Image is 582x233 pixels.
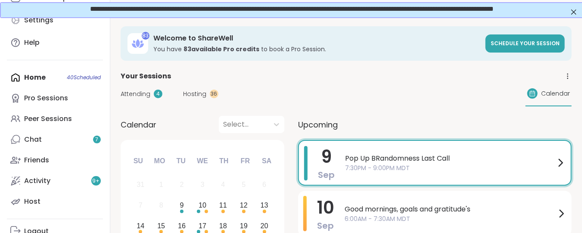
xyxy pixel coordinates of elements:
div: Not available Sunday, September 7th, 2025 [131,196,150,215]
div: Choose Friday, September 12th, 2025 [234,196,253,215]
div: Choose Wednesday, September 10th, 2025 [193,196,212,215]
div: Host [24,197,40,206]
span: Your Sessions [121,71,171,81]
div: Choose Thursday, September 11th, 2025 [214,196,233,215]
a: Activity9+ [7,171,103,191]
a: Settings [7,10,103,31]
span: 7:30PM - 9:00PM MDT [345,164,555,173]
span: Attending [121,90,150,99]
div: Mo [150,152,169,171]
div: 83 [142,32,149,40]
div: Fr [236,152,255,171]
div: 1 [159,179,163,190]
div: Peer Sessions [24,114,72,124]
a: Host [7,191,103,212]
div: 10 [199,199,206,211]
span: Pop Up BRandomness Last Call [345,153,555,164]
span: Hosting [183,90,206,99]
div: 2 [180,179,184,190]
div: 9 [180,199,184,211]
span: Good mornings, goals and gratitude's [345,204,556,214]
div: 8 [159,199,163,211]
div: Th [215,152,233,171]
div: 36 [210,90,218,98]
div: Sa [257,152,276,171]
div: 16 [178,220,186,232]
div: 19 [240,220,248,232]
div: Not available Thursday, September 4th, 2025 [214,176,233,194]
a: Peer Sessions [7,109,103,129]
div: 11 [219,199,227,211]
div: Not available Tuesday, September 2nd, 2025 [173,176,191,194]
div: Pro Sessions [24,93,68,103]
span: 7 [96,136,99,143]
a: Help [7,32,103,53]
div: Not available Wednesday, September 3rd, 2025 [193,176,212,194]
div: Activity [24,176,50,186]
a: Chat7 [7,129,103,150]
span: Upcoming [298,119,338,130]
span: Schedule your session [491,40,560,47]
div: 6 [262,179,266,190]
div: Not available Sunday, August 31st, 2025 [131,176,150,194]
div: Settings [24,16,53,25]
div: 12 [240,199,248,211]
div: Not available Friday, September 5th, 2025 [234,176,253,194]
a: Schedule your session [486,34,565,53]
b: 83 available Pro credit s [184,45,259,53]
div: 17 [199,220,206,232]
span: Calendar [541,89,570,98]
div: 18 [219,220,227,232]
div: 7 [139,199,143,211]
div: 5 [242,179,246,190]
div: Choose Tuesday, September 9th, 2025 [173,196,191,215]
span: Sep [318,169,335,181]
h3: You have to book a Pro Session. [153,45,480,53]
div: 20 [261,220,268,232]
div: We [193,152,212,171]
span: Sep [317,220,334,232]
span: Calendar [121,119,156,130]
a: Pro Sessions [7,88,103,109]
h3: Welcome to ShareWell [153,34,480,43]
div: Not available Monday, September 8th, 2025 [152,196,171,215]
div: 31 [137,179,144,190]
div: 13 [261,199,268,211]
div: 15 [157,220,165,232]
div: Su [129,152,148,171]
div: Tu [171,152,190,171]
div: Help [24,38,40,47]
span: 6:00AM - 7:30AM MDT [345,214,556,224]
div: 4 [154,90,162,98]
span: 9 [321,145,332,169]
a: Friends [7,150,103,171]
div: Friends [24,155,49,165]
div: Choose Saturday, September 13th, 2025 [255,196,274,215]
div: 4 [221,179,225,190]
span: 9 + [93,177,100,185]
div: Not available Monday, September 1st, 2025 [152,176,171,194]
div: Not available Saturday, September 6th, 2025 [255,176,274,194]
span: 10 [317,196,334,220]
div: 14 [137,220,144,232]
div: Chat [24,135,42,144]
div: 3 [201,179,205,190]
